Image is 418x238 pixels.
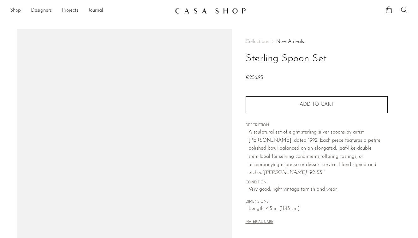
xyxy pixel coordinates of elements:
[263,170,325,175] em: “[PERSON_NAME] ‘92 SS.”
[246,39,269,44] span: Collections
[246,199,388,205] span: DIMENSIONS
[10,5,170,16] ul: NEW HEADER MENU
[246,180,388,186] span: CONDITION
[10,7,21,15] a: Shop
[62,7,78,15] a: Projects
[246,39,388,44] nav: Breadcrumbs
[246,96,388,113] button: Add to cart
[248,128,388,177] p: A sculptural set of eight sterling silver spoons by artist [PERSON_NAME], dated 1992. Each piece ...
[246,220,273,225] button: MATERIAL CARE
[31,7,52,15] a: Designers
[246,51,388,67] h1: Sterling Spoon Set
[248,186,388,194] span: Very good; light vintage tarnish and wear.
[246,75,263,80] span: €256,95
[246,123,388,128] span: DESCRIPTION
[10,5,170,16] nav: Desktop navigation
[88,7,103,15] a: Journal
[248,205,388,213] span: Length: 4.5 in (11.43 cm)
[300,102,334,107] span: Add to cart
[276,39,304,44] a: New Arrivals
